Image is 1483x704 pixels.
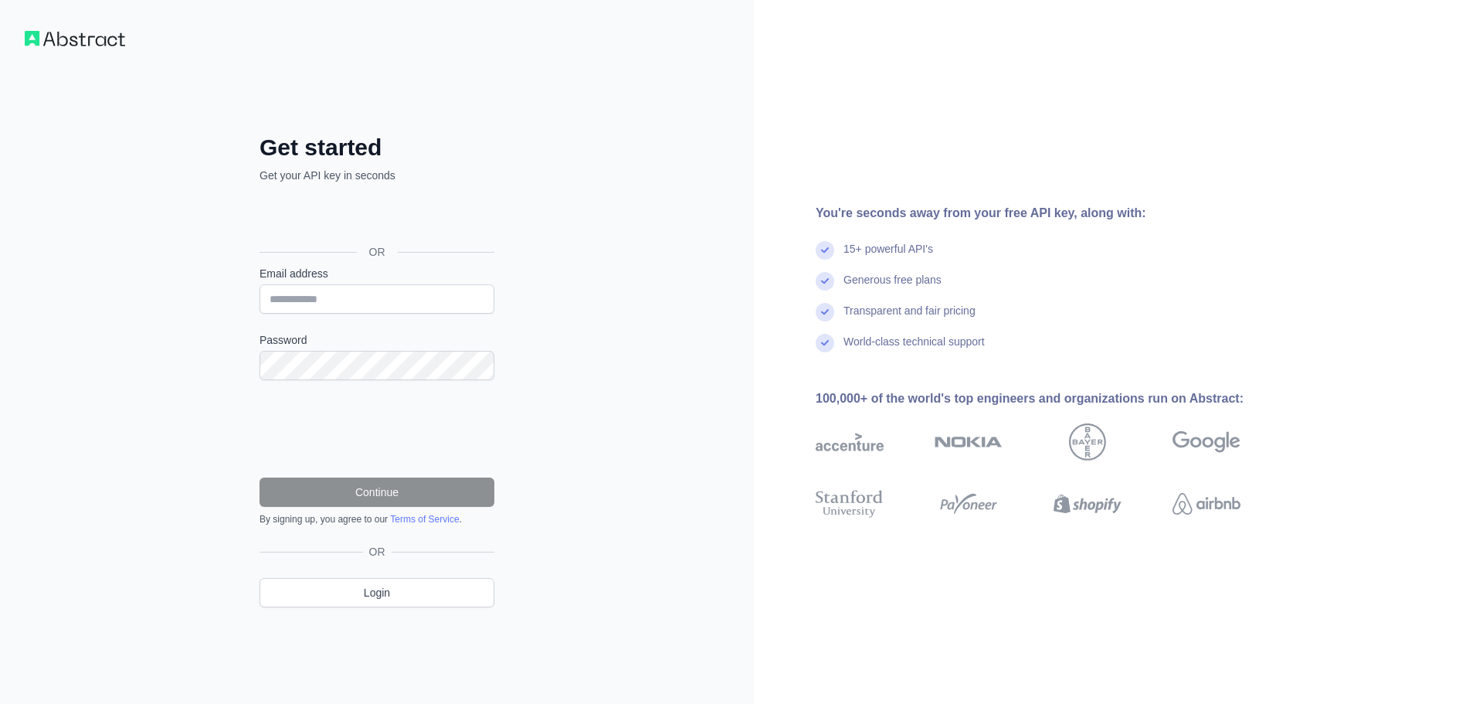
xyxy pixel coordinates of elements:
div: 15+ powerful API's [843,241,933,272]
h2: Get started [260,134,494,162]
img: google [1172,423,1240,461]
a: Login [260,578,494,607]
div: You're seconds away from your free API key, along with: [816,204,1290,223]
img: check mark [816,303,834,321]
img: payoneer [935,487,1003,521]
div: Transparent and fair pricing [843,303,976,334]
img: shopify [1054,487,1122,521]
img: check mark [816,334,834,352]
div: Generous free plans [843,272,942,303]
a: Terms of Service [390,514,459,525]
label: Password [260,332,494,348]
label: Email address [260,266,494,281]
div: World-class technical support [843,334,985,365]
iframe: Bouton "Se connecter avec Google" [252,200,499,234]
span: OR [363,544,392,559]
img: stanford university [816,487,884,521]
img: check mark [816,272,834,291]
img: airbnb [1172,487,1240,521]
img: nokia [935,423,1003,461]
iframe: reCAPTCHA [260,399,494,459]
img: Workflow [25,31,125,46]
img: accenture [816,423,884,461]
img: check mark [816,241,834,260]
p: Get your API key in seconds [260,168,494,183]
img: bayer [1069,423,1106,461]
div: 100,000+ of the world's top engineers and organizations run on Abstract: [816,389,1290,408]
div: By signing up, you agree to our . [260,513,494,525]
button: Continue [260,478,494,507]
span: OR [357,244,398,260]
